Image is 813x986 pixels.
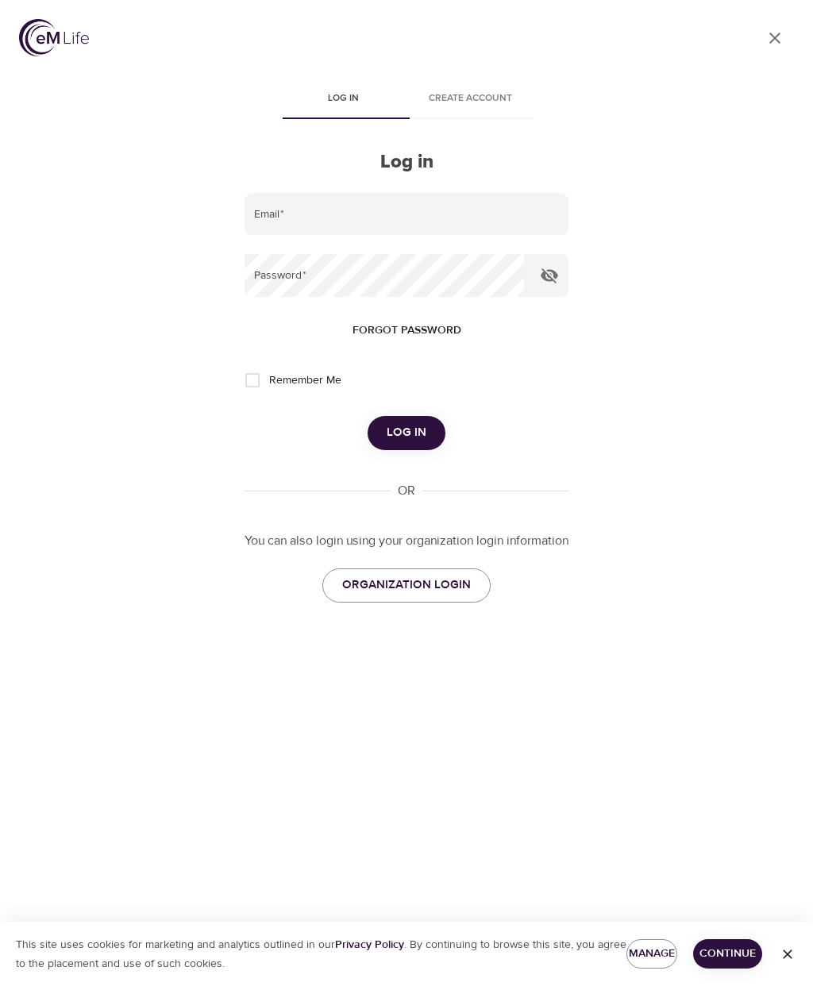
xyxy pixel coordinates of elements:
[639,944,665,964] span: Manage
[706,944,749,964] span: Continue
[342,575,471,595] span: ORGANIZATION LOGIN
[346,316,468,345] button: Forgot password
[245,532,568,550] p: You can also login using your organization login information
[245,81,568,119] div: disabled tabs example
[245,151,568,174] h2: Log in
[626,939,677,969] button: Manage
[368,416,445,449] button: Log in
[289,91,397,107] span: Log in
[353,321,461,341] span: Forgot password
[322,568,491,602] a: ORGANIZATION LOGIN
[269,372,341,389] span: Remember Me
[416,91,524,107] span: Create account
[19,19,89,56] img: logo
[387,422,426,443] span: Log in
[693,939,762,969] button: Continue
[335,938,404,952] a: Privacy Policy
[391,482,422,500] div: OR
[756,19,794,57] a: close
